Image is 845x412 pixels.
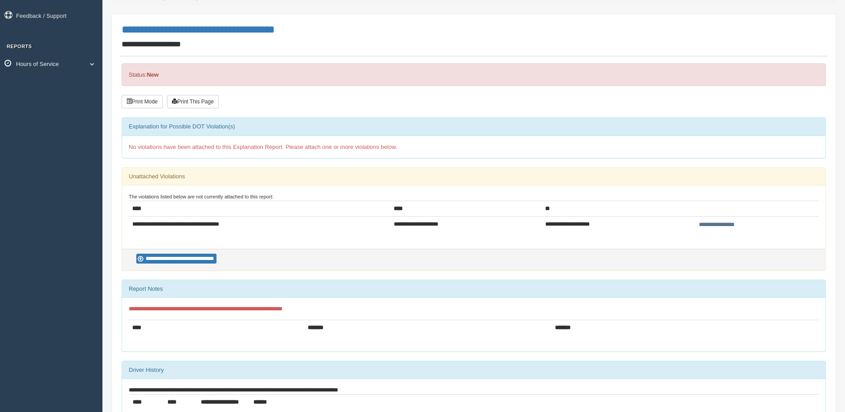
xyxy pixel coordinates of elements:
[122,280,825,298] div: Report Notes
[122,361,825,379] div: Driver History
[122,118,825,136] div: Explanation for Possible DOT Violation(s)
[167,95,219,108] button: Print This Page
[147,71,159,78] strong: New
[122,63,826,86] div: Status:
[122,168,825,185] div: Unattached Violations
[129,194,274,199] small: The violations listed below are not currently attached to this report:
[129,144,397,150] span: No violations have been attached to this Explanation Report. Please attach one or more violations...
[122,95,163,108] button: Print Mode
